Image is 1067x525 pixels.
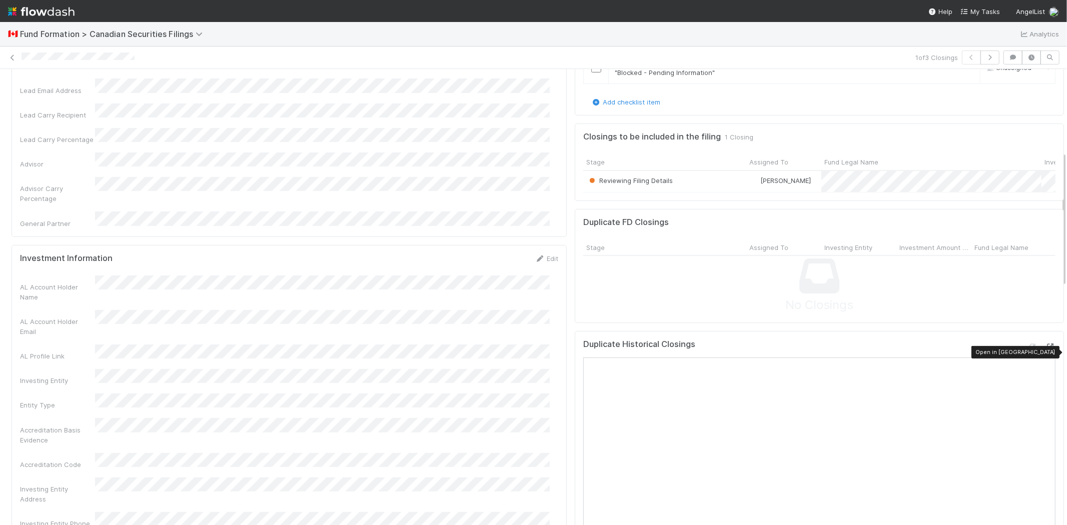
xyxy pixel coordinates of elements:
[20,253,113,263] h5: Investment Information
[824,242,872,252] span: Investing Entity
[751,176,759,184] img: avatar_1a1d5361-16dd-4910-a949-020dcd9f55a3.png
[750,175,811,185] div: [PERSON_NAME]
[20,134,95,144] div: Lead Carry Percentage
[960,7,1000,15] span: My Tasks
[20,183,95,203] div: Advisor Carry Percentage
[8,3,75,20] img: logo-inverted-e16ddd16eac7371096b0.svg
[583,339,695,349] h5: Duplicate Historical Closings
[583,217,669,227] h5: Duplicate FD Closings
[899,242,969,252] span: Investment Amount (USD)
[587,175,673,185] div: Reviewing Filing Details
[915,52,958,62] span: 1 of 3 Closings
[749,157,788,167] span: Assigned To
[20,282,95,302] div: AL Account Holder Name
[928,6,952,16] div: Help
[1049,7,1059,17] img: avatar_1a1d5361-16dd-4910-a949-020dcd9f55a3.png
[591,98,660,106] a: Add checklist item
[20,29,208,39] span: Fund Formation > Canadian Securities Filings
[20,351,95,361] div: AL Profile Link
[824,157,878,167] span: Fund Legal Name
[20,218,95,228] div: General Partner
[535,254,558,262] a: Edit
[20,85,95,95] div: Lead Email Address
[960,6,1000,16] a: My Tasks
[20,375,95,385] div: Investing Entity
[586,242,605,252] span: Stage
[20,484,95,504] div: Investing Entity Address
[20,159,95,169] div: Advisor
[1016,7,1045,15] span: AngelList
[1019,28,1059,40] a: Analytics
[583,132,721,142] h5: Closings to be included in the filing
[587,176,673,184] span: Reviewing Filing Details
[749,242,788,252] span: Assigned To
[974,242,1028,252] span: Fund Legal Name
[586,157,605,167] span: Stage
[8,29,18,38] span: 🇨🇦
[20,425,95,445] div: Accreditation Basis Evidence
[785,296,853,314] span: No Closings
[20,316,95,336] div: AL Account Holder Email
[20,110,95,120] div: Lead Carry Recipient
[984,64,1031,71] span: Unassigned
[20,400,95,410] div: Entity Type
[725,132,753,142] span: 1 Closing
[20,459,95,469] div: Accreditation Code
[760,176,811,184] span: [PERSON_NAME]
